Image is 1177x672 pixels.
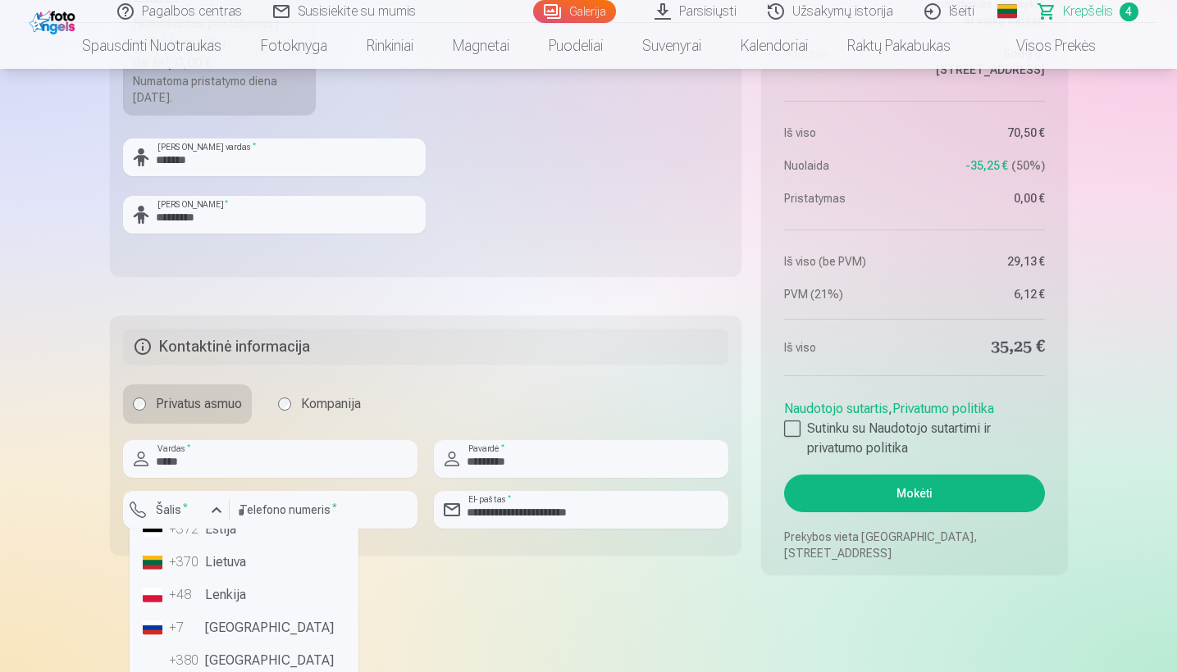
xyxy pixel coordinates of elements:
[923,286,1045,302] dd: 6,12 €
[892,401,994,416] a: Privatumo politika
[169,651,202,670] div: +380
[923,125,1045,141] dd: 70,50 €
[965,157,1008,174] span: -35,25 €
[784,393,1044,458] div: ,
[784,286,906,302] dt: PVM (21%)
[1120,2,1138,21] span: 4
[123,491,230,529] button: Šalis*
[169,585,202,605] div: +48
[169,520,202,539] div: +372
[136,611,352,644] li: [GEOGRAPHIC_DATA]
[970,23,1115,69] a: Visos prekės
[149,502,194,518] label: Šalis
[123,384,252,424] label: Privatus asmuo
[784,529,1044,561] p: Prekybos vieta [GEOGRAPHIC_DATA], [STREET_ADDRESS]
[169,552,202,572] div: +370
[828,23,970,69] a: Raktų pakabukas
[923,190,1045,207] dd: 0,00 €
[784,419,1044,458] label: Sutinku su Naudotojo sutartimi ir privatumo politika
[278,397,291,411] input: Kompanija
[784,474,1044,512] button: Mokėti
[784,336,906,359] dt: Iš viso
[923,253,1045,270] dd: 29,13 €
[784,401,888,416] a: Naudotojo sutartis
[62,23,241,69] a: Spausdinti nuotraukas
[136,579,352,611] li: Lenkija
[433,23,529,69] a: Magnetai
[133,73,307,106] div: Numatoma pristatymo diena [DATE].
[133,397,146,411] input: Privatus asmuo
[169,618,202,638] div: +7
[347,23,433,69] a: Rinkiniai
[136,513,352,546] li: Estija
[623,23,721,69] a: Suvenyrai
[784,253,906,270] dt: Iš viso (be PVM)
[241,23,347,69] a: Fotoknyga
[268,384,371,424] label: Kompanija
[784,125,906,141] dt: Iš viso
[123,329,729,365] h5: Kontaktinė informacija
[923,336,1045,359] dd: 35,25 €
[721,23,828,69] a: Kalendoriai
[136,546,352,579] li: Lietuva
[784,157,906,174] dt: Nuolaida
[1011,157,1045,174] span: 50 %
[784,190,906,207] dt: Pristatymas
[1063,2,1113,21] span: Krepšelis
[529,23,623,69] a: Puodeliai
[30,7,80,34] img: /fa2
